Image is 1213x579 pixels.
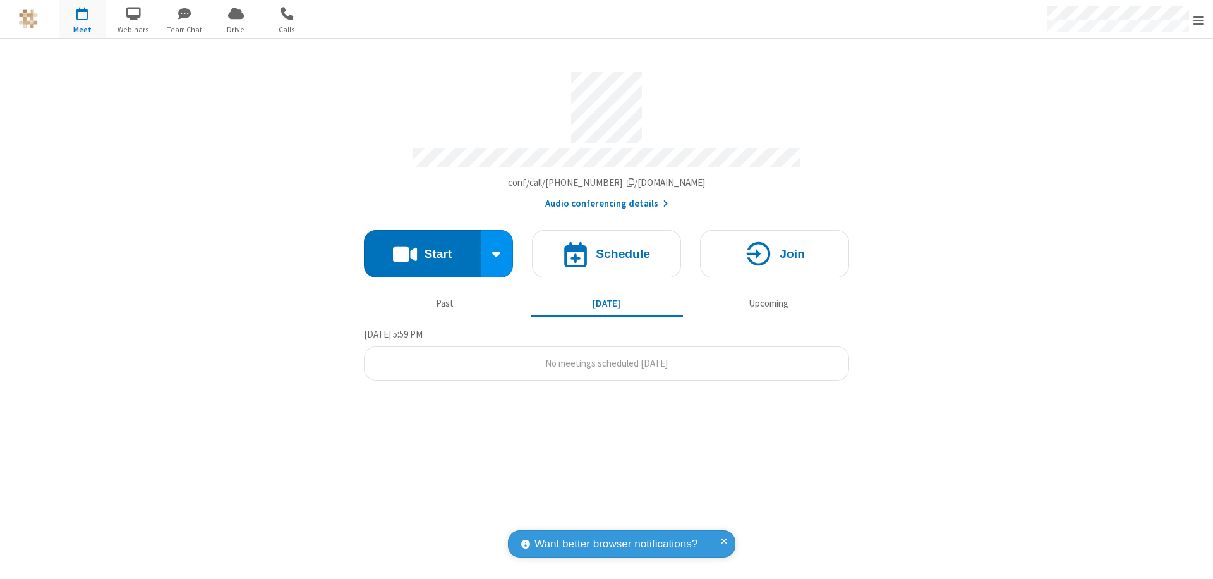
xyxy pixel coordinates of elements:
[481,230,514,277] div: Start conference options
[534,536,697,552] span: Want better browser notifications?
[19,9,38,28] img: QA Selenium DO NOT DELETE OR CHANGE
[110,24,157,35] span: Webinars
[364,63,849,211] section: Account details
[508,176,706,190] button: Copy my meeting room linkCopy my meeting room link
[263,24,311,35] span: Calls
[364,327,849,381] section: Today's Meetings
[424,248,452,260] h4: Start
[364,230,481,277] button: Start
[700,230,849,277] button: Join
[212,24,260,35] span: Drive
[59,24,106,35] span: Meet
[780,248,805,260] h4: Join
[508,176,706,188] span: Copy my meeting room link
[596,248,650,260] h4: Schedule
[1181,546,1204,570] iframe: Chat
[545,197,668,211] button: Audio conferencing details
[364,328,423,340] span: [DATE] 5:59 PM
[369,291,521,315] button: Past
[161,24,208,35] span: Team Chat
[545,357,668,369] span: No meetings scheduled [DATE]
[531,291,683,315] button: [DATE]
[692,291,845,315] button: Upcoming
[532,230,681,277] button: Schedule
